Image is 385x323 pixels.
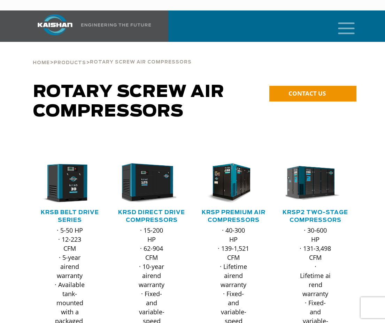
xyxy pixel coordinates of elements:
[33,61,50,65] span: Home
[122,163,182,203] div: krsd125
[283,210,348,223] a: KRSP2 Two-Stage Compressors
[40,163,100,203] div: krsb30
[81,23,151,27] img: Engineering the future
[54,59,86,66] a: Products
[269,86,356,102] a: CONTACT US
[54,61,86,65] span: Products
[41,210,99,223] a: KRSB Belt Drive Series
[204,163,263,203] div: krsp150
[202,210,265,223] a: KRSP Premium Air Compressors
[335,20,347,32] a: mobile menu
[35,163,94,203] img: krsb30
[29,14,81,35] img: kaishan logo
[33,42,192,68] div: > >
[199,163,258,203] img: krsp150
[288,89,326,97] span: CONTACT US
[280,163,340,203] img: krsp350
[118,210,185,223] a: KRSD Direct Drive Compressors
[90,60,192,65] span: Rotary Screw Air Compressors
[117,163,176,203] img: krsd125
[29,10,152,42] a: Kaishan USA
[286,163,345,203] div: krsp350
[33,59,50,66] a: Home
[33,84,224,120] span: Rotary Screw Air Compressors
